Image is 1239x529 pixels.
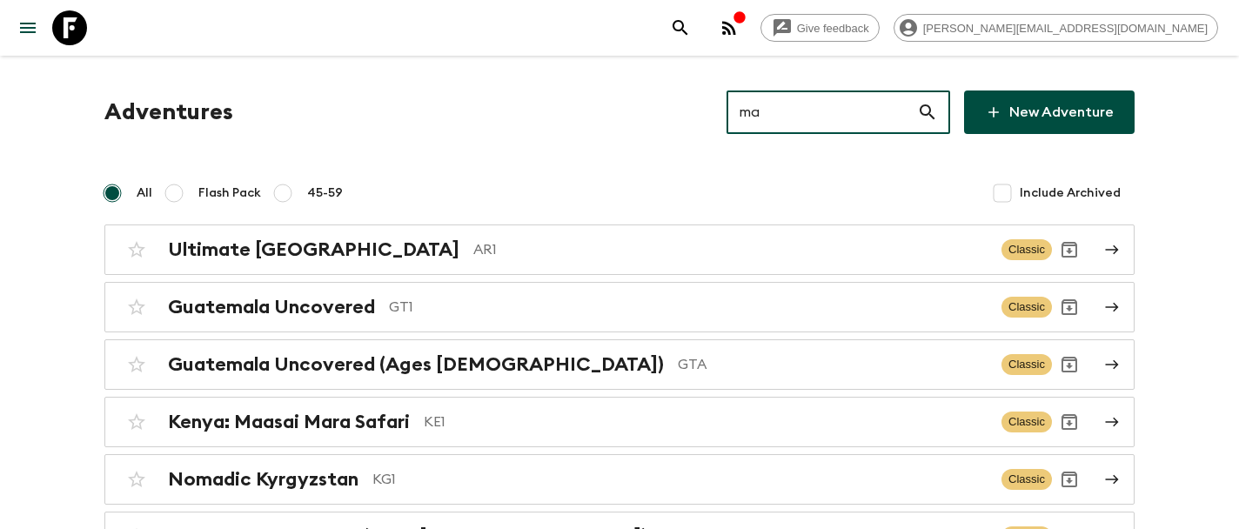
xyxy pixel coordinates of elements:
[1052,462,1087,497] button: Archive
[964,90,1135,134] a: New Adventure
[473,239,988,260] p: AR1
[914,22,1217,35] span: [PERSON_NAME][EMAIL_ADDRESS][DOMAIN_NAME]
[168,411,410,433] h2: Kenya: Maasai Mara Safari
[389,297,988,318] p: GT1
[1020,184,1121,202] span: Include Archived
[1052,290,1087,325] button: Archive
[168,238,459,261] h2: Ultimate [GEOGRAPHIC_DATA]
[104,282,1135,332] a: Guatemala UncoveredGT1ClassicArchive
[168,296,375,318] h2: Guatemala Uncovered
[10,10,45,45] button: menu
[1052,347,1087,382] button: Archive
[104,224,1135,275] a: Ultimate [GEOGRAPHIC_DATA]AR1ClassicArchive
[137,184,152,202] span: All
[424,412,988,432] p: KE1
[104,397,1135,447] a: Kenya: Maasai Mara SafariKE1ClassicArchive
[1001,354,1052,375] span: Classic
[727,88,917,137] input: e.g. AR1, Argentina
[760,14,880,42] a: Give feedback
[1001,469,1052,490] span: Classic
[1052,232,1087,267] button: Archive
[663,10,698,45] button: search adventures
[1052,405,1087,439] button: Archive
[372,469,988,490] p: KG1
[104,454,1135,505] a: Nomadic KyrgyzstanKG1ClassicArchive
[168,468,358,491] h2: Nomadic Kyrgyzstan
[1001,239,1052,260] span: Classic
[307,184,343,202] span: 45-59
[678,354,988,375] p: GTA
[1001,412,1052,432] span: Classic
[1001,297,1052,318] span: Classic
[787,22,879,35] span: Give feedback
[104,339,1135,390] a: Guatemala Uncovered (Ages [DEMOGRAPHIC_DATA])GTAClassicArchive
[894,14,1218,42] div: [PERSON_NAME][EMAIL_ADDRESS][DOMAIN_NAME]
[168,353,664,376] h2: Guatemala Uncovered (Ages [DEMOGRAPHIC_DATA])
[198,184,261,202] span: Flash Pack
[104,95,233,130] h1: Adventures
